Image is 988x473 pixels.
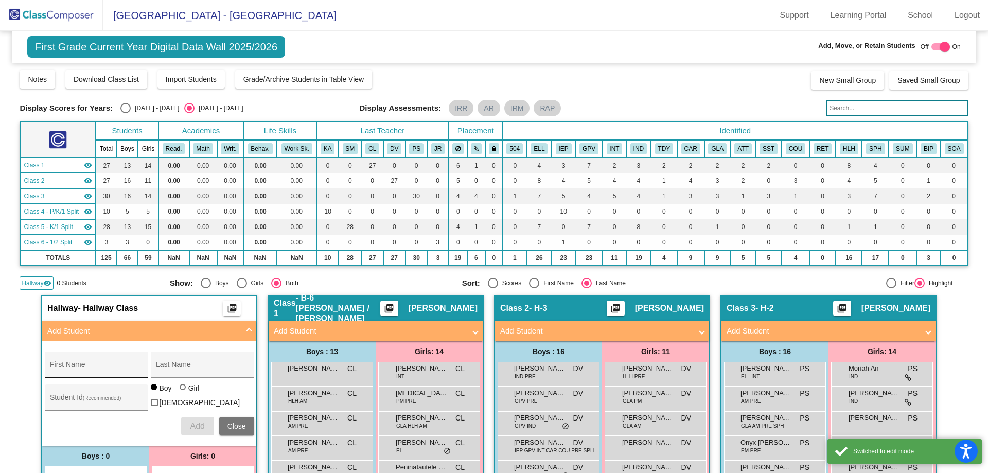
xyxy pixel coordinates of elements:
th: Patty Schoelkopf [405,140,428,157]
td: 0 [485,204,503,219]
button: SUM [893,143,912,154]
td: 0 [941,188,968,204]
button: HLH [840,143,858,154]
th: SST Held [756,140,782,157]
button: Print Students Details [607,301,625,316]
td: 28 [96,219,116,235]
td: 2 [603,157,626,173]
td: 0 [603,219,626,235]
td: 0 [756,219,782,235]
td: 0 [428,219,449,235]
button: TDY [655,143,674,154]
td: 4 [575,188,603,204]
td: 0 [339,157,362,173]
th: Recommended for Summer School [889,140,916,157]
td: 2 [704,157,731,173]
mat-icon: visibility [84,177,92,185]
td: 0 [503,204,527,219]
td: 0 [405,219,428,235]
td: 4 [626,188,651,204]
mat-expansion-panel-header: Add Student [42,321,256,341]
td: 0.00 [277,157,317,173]
span: First Grade Current Year Digital Data Wall 2025/2026 [27,36,285,58]
mat-icon: picture_as_pdf [226,303,238,318]
td: 0 [809,173,836,188]
button: DV [387,143,401,154]
th: English Language Learner [527,140,552,157]
td: 0 [362,204,383,219]
button: JR [431,143,445,154]
td: 15 [138,219,158,235]
span: Notes [28,75,47,83]
td: 0 [405,157,428,173]
mat-expansion-panel-header: Add Student [269,321,483,341]
td: 0.00 [243,204,277,219]
td: 0 [889,157,916,173]
td: 0 [862,204,889,219]
td: 30 [96,188,116,204]
td: 0 [782,219,809,235]
span: Download Class List [74,75,139,83]
td: 0 [316,157,339,173]
th: SPEECH Challenges [862,140,889,157]
button: Math [193,143,213,154]
th: Attendance Concern [731,140,756,157]
td: 0.00 [158,173,189,188]
a: Logout [946,7,988,24]
span: Display Scores for Years: [20,103,113,113]
td: 13 [117,157,138,173]
td: 0 [552,219,575,235]
td: 0.00 [158,157,189,173]
td: 1 [467,157,485,173]
td: 0 [485,219,503,235]
span: Class 1 [24,161,44,170]
td: 2 [731,157,756,173]
mat-panel-title: Add Student [727,325,918,337]
span: Import Students [166,75,217,83]
td: 0.00 [189,173,217,188]
button: Download Class List [65,70,147,89]
td: 0.00 [277,188,317,204]
td: 4 [603,173,626,188]
span: On [952,42,961,51]
mat-chip: IRR [449,100,473,116]
button: SM [343,143,358,154]
td: 0 [383,157,405,173]
td: 0 [809,204,836,219]
button: Import Students [157,70,225,89]
th: Girls [138,140,158,157]
td: 0 [889,173,916,188]
td: 2 [916,188,940,204]
td: 0 [603,204,626,219]
td: 0 [405,173,428,188]
td: 4 [527,157,552,173]
td: 0 [731,204,756,219]
span: Class 3 [24,191,44,201]
td: 0 [916,204,940,219]
td: 14 [138,157,158,173]
td: 0 [651,204,677,219]
td: 0 [704,204,731,219]
td: 16 [117,188,138,204]
td: 3 [552,157,575,173]
th: Life Skills [243,122,316,140]
td: 2 [651,157,677,173]
td: 0.00 [158,219,189,235]
mat-panel-title: Add Student [500,325,692,337]
th: Independent Learner [626,140,651,157]
th: Worked with School Counselor [782,140,809,157]
td: 16 [117,173,138,188]
span: Grade/Archive Students in Table View [243,75,364,83]
td: 0 [916,157,940,173]
td: 27 [383,173,405,188]
td: 0 [316,173,339,188]
td: 3 [836,188,862,204]
button: Writ. [221,143,239,154]
button: Read. [163,143,185,154]
td: 1 [782,188,809,204]
td: 1 [503,188,527,204]
td: 3 [704,173,731,188]
button: 504 [506,143,523,154]
td: 0 [428,173,449,188]
td: 0 [889,204,916,219]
